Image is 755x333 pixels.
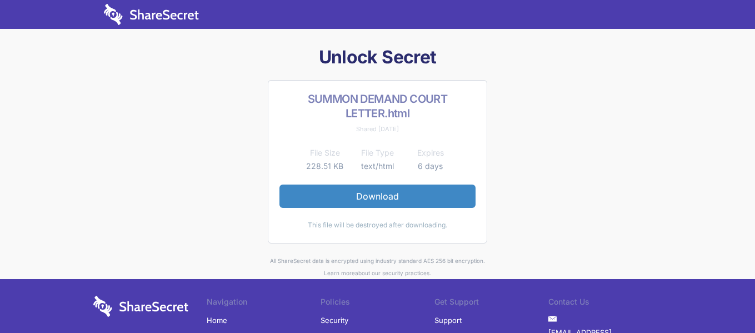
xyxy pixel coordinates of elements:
[298,160,351,173] td: 228.51 KB
[404,146,457,160] th: Expires
[207,312,227,329] a: Home
[93,296,188,317] img: logo-wordmark-white-trans-d4663122ce5f474addd5e946df7df03e33cb6a1c49d2221995e7729f52c070b2.svg
[434,312,462,329] a: Support
[321,312,348,329] a: Security
[404,160,457,173] td: 6 days
[279,92,476,121] h2: SUMMON DEMAND COURT LETTER.html
[89,46,667,69] h1: Unlock Secret
[321,296,434,311] li: Policies
[324,270,355,276] a: Learn more
[279,123,476,135] div: Shared [DATE]
[279,219,476,231] div: This file will be destroyed after downloading.
[351,160,404,173] td: text/html
[298,146,351,160] th: File Size
[548,296,662,311] li: Contact Us
[89,255,667,280] div: All ShareSecret data is encrypted using industry standard AES 256 bit encryption. about our secur...
[351,146,404,160] th: File Type
[104,4,199,25] img: logo-wordmark-white-trans-d4663122ce5f474addd5e946df7df03e33cb6a1c49d2221995e7729f52c070b2.svg
[434,296,548,311] li: Get Support
[279,185,476,208] a: Download
[207,296,321,311] li: Navigation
